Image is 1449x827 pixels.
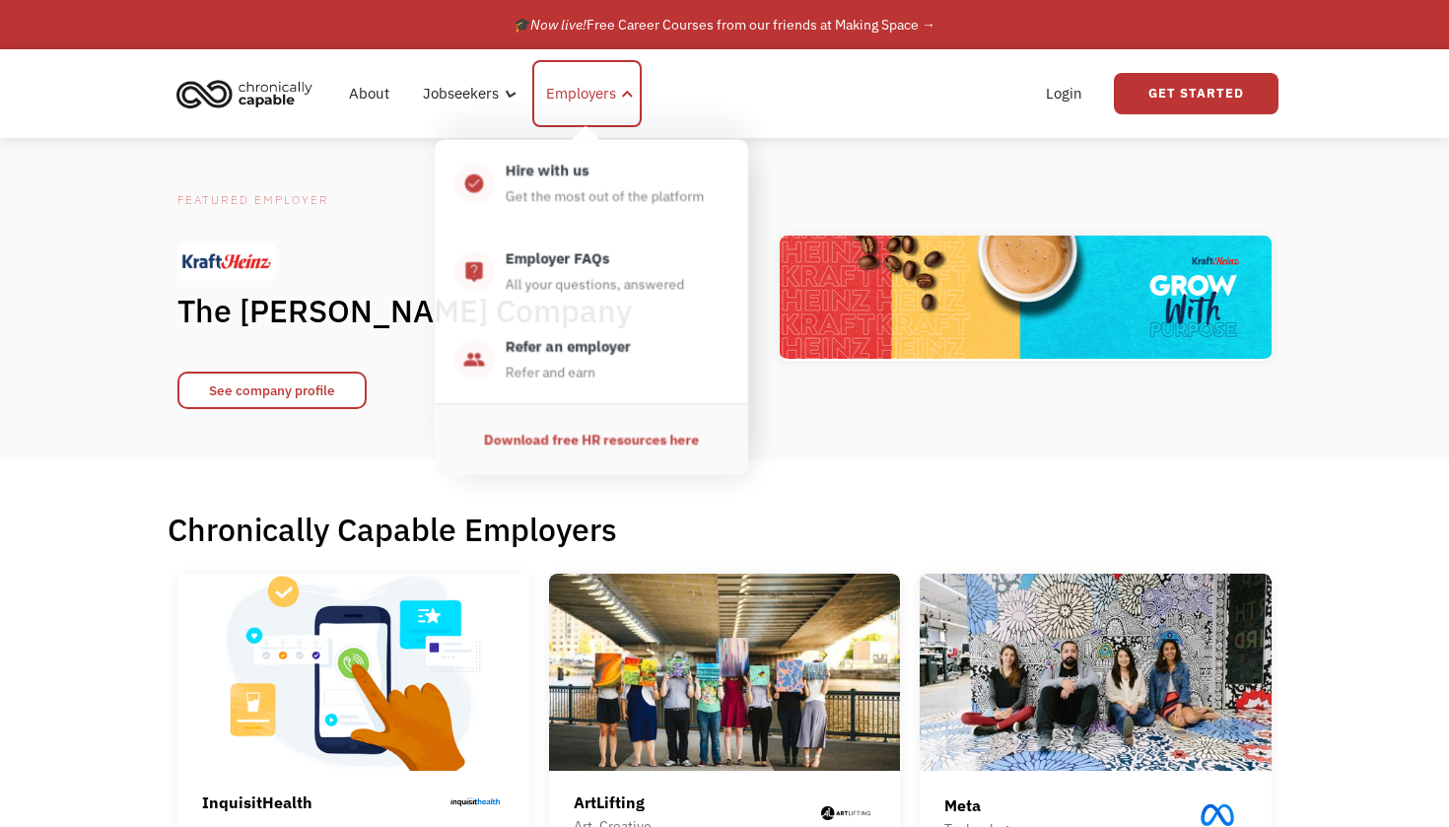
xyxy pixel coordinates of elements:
div: Jobseekers [411,62,522,125]
div: Hire with us [506,159,589,182]
div: Refer an employer [506,335,631,359]
div: Employers [532,60,642,127]
em: Now live! [530,16,586,34]
div: All your questions, answered [506,272,685,296]
img: Chronically Capable logo [171,72,318,115]
a: About [337,62,401,125]
div: Employer FAQs [506,247,610,271]
div: Meta [944,793,1015,817]
a: peopleRefer an employerRefer and earn [435,315,748,403]
div: 🎓 Free Career Courses from our friends at Making Space → [514,13,935,36]
div: Download free HR resources here [484,428,699,451]
a: home [171,72,327,115]
div: Featured Employer [177,188,670,212]
a: See company profile [177,372,367,409]
a: live_helpEmployer FAQsAll your questions, answered [435,228,748,315]
div: check_circle_outline [463,172,485,195]
div: Employers [546,82,616,105]
div: ArtLifting [574,791,652,814]
div: live_help [463,259,485,283]
div: people [463,348,485,372]
a: Login [1034,62,1094,125]
div: Refer and earn [506,361,595,384]
div: Jobseekers [423,82,499,105]
a: Get Started [1114,73,1278,114]
nav: Employers [435,129,748,474]
a: check_circle_outlineHire with usGet the most out of the platform [435,139,748,227]
a: Download free HR resources here [454,424,728,455]
div: Get the most out of the platform [506,184,704,208]
div: InquisitHealth [202,791,312,814]
h1: The [PERSON_NAME] Company [177,291,670,330]
h1: Chronically Capable Employers [168,510,1281,549]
